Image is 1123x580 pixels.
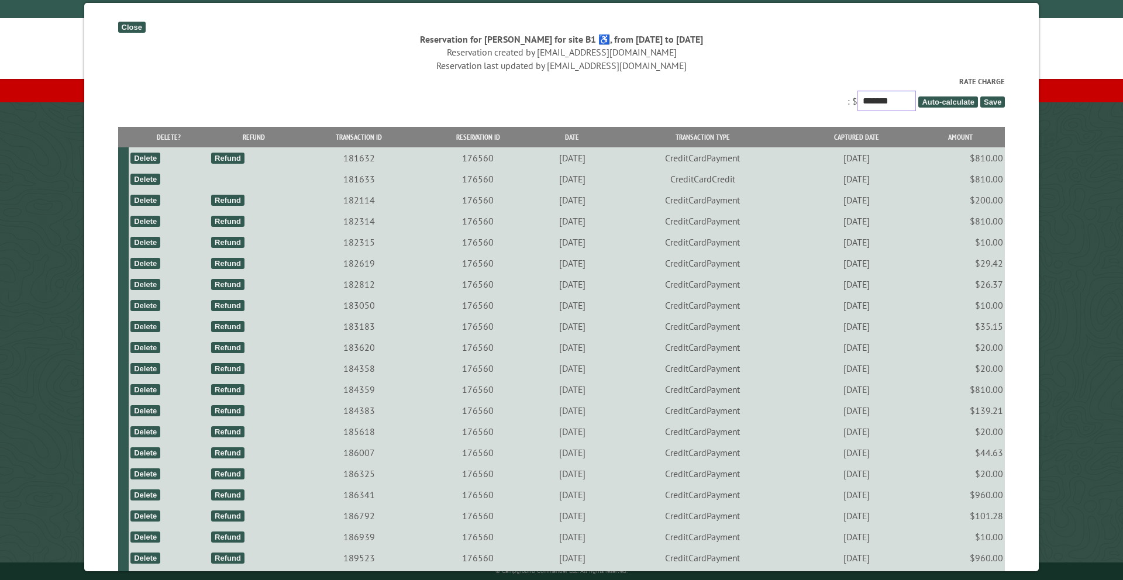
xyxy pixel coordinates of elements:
[536,463,608,484] td: [DATE]
[536,484,608,505] td: [DATE]
[797,189,916,210] td: [DATE]
[608,147,797,168] td: CreditCardPayment
[536,189,608,210] td: [DATE]
[916,147,1005,168] td: $810.00
[211,342,244,353] div: Refund
[420,127,536,147] th: Reservation ID
[298,358,420,379] td: 184358
[211,258,244,269] div: Refund
[211,553,244,564] div: Refund
[211,237,244,248] div: Refund
[916,189,1005,210] td: $200.00
[797,210,916,232] td: [DATE]
[916,547,1005,568] td: $960.00
[130,174,160,185] div: Delete
[536,337,608,358] td: [DATE]
[211,531,244,543] div: Refund
[130,363,160,374] div: Delete
[118,76,1005,114] div: : $
[298,442,420,463] td: 186007
[130,553,160,564] div: Delete
[420,337,536,358] td: 176560
[797,484,916,505] td: [DATE]
[130,237,160,248] div: Delete
[916,421,1005,442] td: $20.00
[608,337,797,358] td: CreditCardPayment
[608,484,797,505] td: CreditCardPayment
[420,295,536,316] td: 176560
[536,505,608,526] td: [DATE]
[797,421,916,442] td: [DATE]
[118,76,1005,87] label: Rate Charge
[608,442,797,463] td: CreditCardPayment
[797,232,916,253] td: [DATE]
[536,168,608,189] td: [DATE]
[211,510,244,522] div: Refund
[211,447,244,458] div: Refund
[608,253,797,274] td: CreditCardPayment
[298,189,420,210] td: 182114
[536,295,608,316] td: [DATE]
[608,358,797,379] td: CreditCardPayment
[916,210,1005,232] td: $810.00
[298,253,420,274] td: 182619
[211,321,244,332] div: Refund
[420,379,536,400] td: 176560
[916,505,1005,526] td: $101.28
[916,379,1005,400] td: $810.00
[130,195,160,206] div: Delete
[420,505,536,526] td: 176560
[980,96,1005,108] span: Save
[916,400,1005,421] td: $139.21
[298,316,420,337] td: 183183
[536,210,608,232] td: [DATE]
[797,253,916,274] td: [DATE]
[420,442,536,463] td: 176560
[130,300,160,311] div: Delete
[608,210,797,232] td: CreditCardPayment
[130,321,160,332] div: Delete
[130,510,160,522] div: Delete
[536,127,608,147] th: Date
[797,505,916,526] td: [DATE]
[420,232,536,253] td: 176560
[130,468,160,479] div: Delete
[608,400,797,421] td: CreditCardPayment
[608,463,797,484] td: CreditCardPayment
[536,547,608,568] td: [DATE]
[130,447,160,458] div: Delete
[420,358,536,379] td: 176560
[211,405,244,416] div: Refund
[916,463,1005,484] td: $20.00
[211,468,244,479] div: Refund
[298,147,420,168] td: 181632
[420,400,536,421] td: 176560
[608,295,797,316] td: CreditCardPayment
[298,526,420,547] td: 186939
[536,358,608,379] td: [DATE]
[797,526,916,547] td: [DATE]
[130,153,160,164] div: Delete
[118,46,1005,58] div: Reservation created by [EMAIL_ADDRESS][DOMAIN_NAME]
[211,216,244,227] div: Refund
[916,337,1005,358] td: $20.00
[916,295,1005,316] td: $10.00
[608,547,797,568] td: CreditCardPayment
[130,258,160,269] div: Delete
[420,274,536,295] td: 176560
[536,147,608,168] td: [DATE]
[495,567,628,575] small: © Campground Commander LLC. All rights reserved.
[298,547,420,568] td: 189523
[608,421,797,442] td: CreditCardPayment
[298,168,420,189] td: 181633
[130,405,160,416] div: Delete
[298,505,420,526] td: 186792
[916,526,1005,547] td: $10.00
[298,484,420,505] td: 186341
[797,442,916,463] td: [DATE]
[916,232,1005,253] td: $10.00
[420,547,536,568] td: 176560
[211,279,244,290] div: Refund
[608,316,797,337] td: CreditCardPayment
[420,463,536,484] td: 176560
